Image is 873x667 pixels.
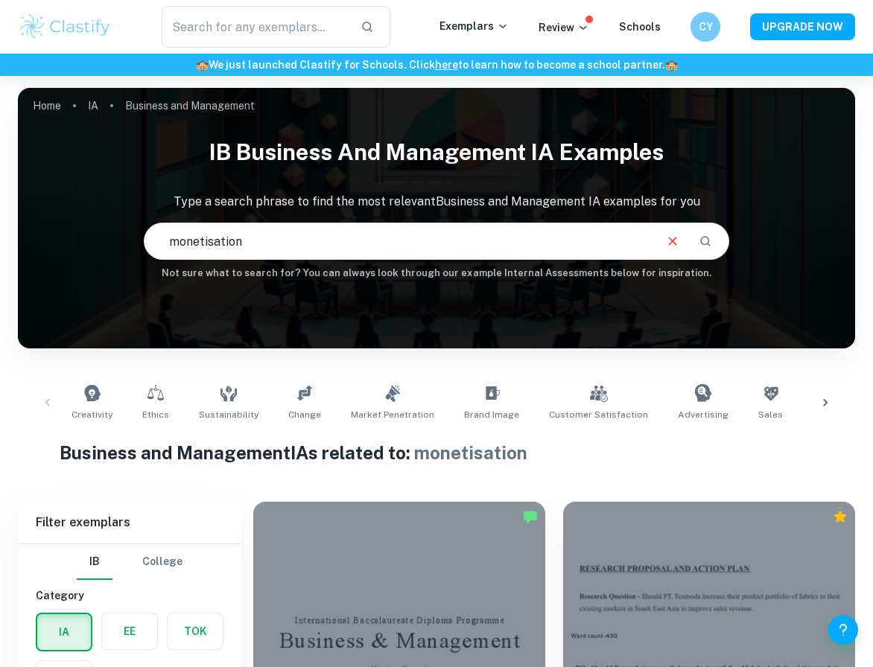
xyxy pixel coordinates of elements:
[18,12,112,42] img: Clastify logo
[196,59,209,71] span: 🏫
[145,220,653,262] input: E.g. tech company expansion, marketing strategies, motivation theories...
[33,95,61,116] a: Home
[833,509,848,524] div: Premium
[37,614,91,650] button: IA
[619,21,661,33] a: Schools
[693,229,718,254] button: Search
[758,408,783,421] span: Sales
[125,98,255,114] p: Business and Management
[539,19,589,36] p: Review
[464,408,519,421] span: Brand Image
[691,12,720,42] button: CY
[18,502,241,543] h6: Filter exemplars
[77,544,112,580] button: IB
[18,266,855,281] h6: Not sure what to search for? You can always look through our example Internal Assessments below f...
[72,408,112,421] span: Creativity
[439,18,509,34] p: Exemplars
[658,227,687,255] button: Clear
[199,408,258,421] span: Sustainability
[142,408,169,421] span: Ethics
[828,615,858,645] button: Help and Feedback
[414,442,527,463] span: monetisation
[162,6,349,48] input: Search for any exemplars...
[102,613,157,649] button: EE
[678,408,728,421] span: Advertising
[288,408,321,421] span: Change
[435,59,458,71] a: here
[523,509,538,524] img: Marked
[77,544,182,580] div: Filter type choice
[18,193,855,211] p: Type a search phrase to find the most relevant Business and Management IA examples for you
[697,19,714,35] h6: CY
[549,408,648,421] span: Customer Satisfaction
[750,13,855,40] button: UPGRADE NOW
[3,57,870,73] h6: We just launched Clastify for Schools. Click to learn how to become a school partner.
[142,544,182,580] button: College
[36,587,223,604] h6: Category
[88,95,98,116] a: IA
[168,613,223,649] button: TOK
[351,408,434,421] span: Market Penetration
[18,130,855,175] h1: IB Business and Management IA examples
[60,439,813,466] h1: Business and Management IAs related to:
[665,59,678,71] span: 🏫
